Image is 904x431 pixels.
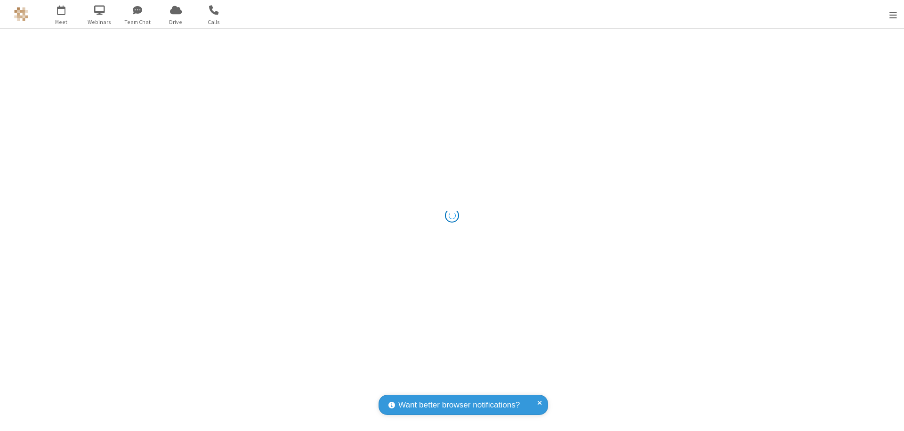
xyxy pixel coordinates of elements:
[14,7,28,21] img: QA Selenium DO NOT DELETE OR CHANGE
[196,18,232,26] span: Calls
[82,18,117,26] span: Webinars
[120,18,155,26] span: Team Chat
[44,18,79,26] span: Meet
[398,399,520,411] span: Want better browser notifications?
[158,18,194,26] span: Drive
